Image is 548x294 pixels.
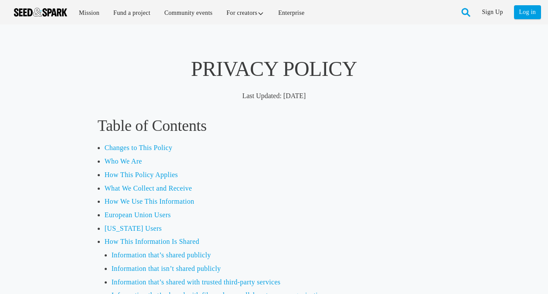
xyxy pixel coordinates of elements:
a: How This Information Is Shared [105,238,199,245]
a: Information that isn’t shared publicly [112,265,221,272]
p: Last Updated: [DATE] [98,91,451,101]
a: Fund a project [107,3,157,22]
a: Mission [73,3,106,22]
h1: PRIVACY POLICY [98,56,451,82]
a: Enterprise [272,3,310,22]
h2: Table of Contents [98,115,451,136]
a: Information that’s shared publicly [112,251,211,259]
a: [US_STATE] Users [105,225,162,232]
a: Log in [514,5,541,19]
a: European Union Users [105,211,171,219]
a: Information that’s shared with trusted third-party services [112,278,281,286]
a: How This Policy Applies [105,171,178,178]
a: Changes to This Policy [105,144,173,151]
a: How We Use This Information [105,198,194,205]
a: Sign Up [482,5,503,19]
img: Seed amp; Spark [14,8,67,17]
a: Who We Are [105,157,142,165]
a: Community events [158,3,219,22]
a: What We Collect and Receive [105,185,192,192]
a: For creators [221,3,271,22]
